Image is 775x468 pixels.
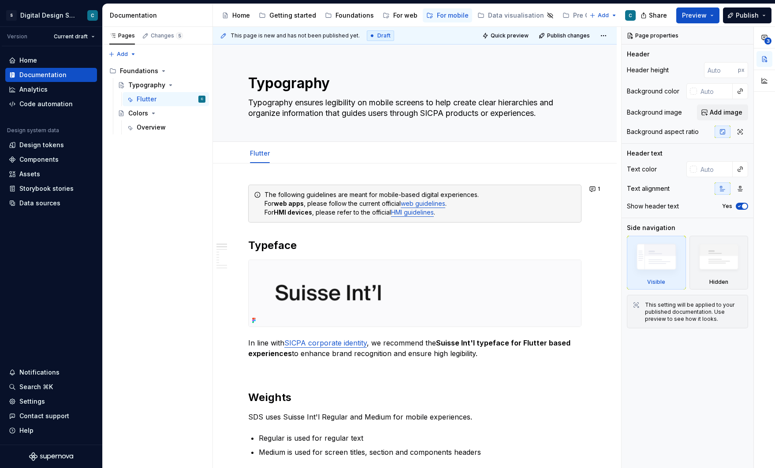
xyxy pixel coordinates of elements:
[704,62,738,78] input: Auto
[29,452,73,461] svg: Supernova Logo
[137,95,156,104] div: Flutter
[19,412,69,420] div: Contact support
[5,68,97,82] a: Documentation
[5,167,97,181] a: Assets
[231,32,360,39] span: This page is new and has not been published yet.
[437,11,469,20] div: For mobile
[259,447,581,457] p: Medium is used for screen titles, section and components headers
[649,11,667,20] span: Share
[117,51,128,58] span: Add
[645,301,742,323] div: This setting will be applied to your published documentation. Use preview to see how it looks.
[377,32,391,39] span: Draft
[5,196,97,210] a: Data sources
[636,7,673,23] button: Share
[2,6,101,25] button: SDigital Design SystemC
[123,120,209,134] a: Overview
[5,380,97,394] button: Search ⌘K
[19,170,40,178] div: Assets
[627,66,669,74] div: Header height
[232,11,250,20] div: Home
[627,202,679,211] div: Show header text
[5,97,97,111] a: Code automation
[559,8,621,22] a: Pre Carbon
[736,11,759,20] span: Publish
[151,32,183,39] div: Changes
[738,67,745,74] p: px
[379,8,421,22] a: For web
[265,190,576,217] div: The following guidelines are meant for mobile-based digital experiences. For , please follow the ...
[697,104,748,120] button: Add image
[248,338,581,359] p: In line with , we recommend the to enhance brand recognition and ensure high legibility.
[401,200,445,207] a: web guidelines
[246,96,580,120] textarea: Typography ensures legibility on mobile screens to help create clear hierarchies and organize inf...
[697,161,733,177] input: Auto
[5,152,97,167] a: Components
[587,183,604,195] button: 1
[19,199,60,208] div: Data sources
[19,100,73,108] div: Code automation
[19,85,48,94] div: Analytics
[128,109,148,118] div: Colors
[19,155,59,164] div: Components
[106,48,139,60] button: Add
[19,426,34,435] div: Help
[109,32,135,39] div: Pages
[423,8,472,22] a: For mobile
[19,141,64,149] div: Design tokens
[709,279,728,286] div: Hidden
[536,30,594,42] button: Publish changes
[284,338,367,347] a: SICPA corporate identity
[259,433,581,443] p: Regular is used for regular text
[689,236,749,290] div: Hidden
[676,7,719,23] button: Preview
[5,53,97,67] a: Home
[627,236,686,290] div: Visible
[114,106,209,120] a: Colors
[176,32,183,39] span: 5
[201,95,203,104] div: C
[573,11,607,20] div: Pre Carbon
[249,260,581,327] img: 4036d3e5-2e1b-42b4-acf5-024bedb5f19b.png
[627,108,682,117] div: Background image
[250,149,270,157] a: Flutter
[248,238,581,253] h2: Typeface
[629,12,632,19] div: C
[723,7,771,23] button: Publish
[491,32,529,39] span: Quick preview
[647,279,665,286] div: Visible
[627,127,699,136] div: Background aspect ratio
[19,397,45,406] div: Settings
[335,11,374,20] div: Foundations
[19,368,60,377] div: Notifications
[54,33,88,40] span: Current draft
[248,391,291,404] strong: Weights
[248,412,581,422] p: SDS uses Suisse Int'l Regular and Medium for mobile experiences.
[120,67,158,75] div: Foundations
[710,108,742,117] span: Add image
[682,11,707,20] span: Preview
[128,81,165,89] div: Typography
[114,78,209,92] a: Typography
[110,11,209,20] div: Documentation
[7,127,59,134] div: Design system data
[5,365,97,379] button: Notifications
[764,37,771,45] span: 3
[19,56,37,65] div: Home
[19,383,53,391] div: Search ⌘K
[627,223,675,232] div: Side navigation
[218,7,585,24] div: Page tree
[6,10,17,21] div: S
[218,8,253,22] a: Home
[274,208,312,216] strong: HMI devices
[123,92,209,106] a: FlutterC
[5,423,97,438] button: Help
[474,8,557,22] a: Data visualisation
[627,165,657,174] div: Text color
[627,50,649,59] div: Header
[19,184,74,193] div: Storybook stories
[627,149,663,158] div: Header text
[393,11,417,20] div: For web
[5,182,97,196] a: Storybook stories
[20,11,77,20] div: Digital Design System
